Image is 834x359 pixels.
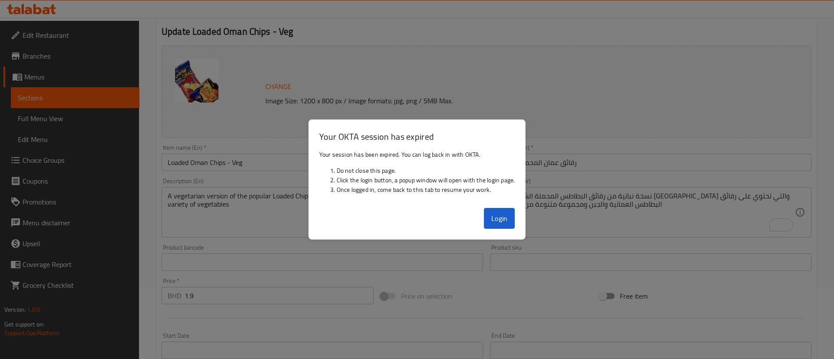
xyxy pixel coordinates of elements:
div: Your session has been expired. You can log back in with OKTA. [309,146,526,204]
li: Do not close this page. [337,166,515,175]
button: Login [484,208,515,229]
li: Once logged in, come back to this tab to resume your work. [337,185,515,194]
li: Click the login button, a popup window will open with the login page. [337,175,515,185]
h3: Your OKTA session has expired [319,130,515,143]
